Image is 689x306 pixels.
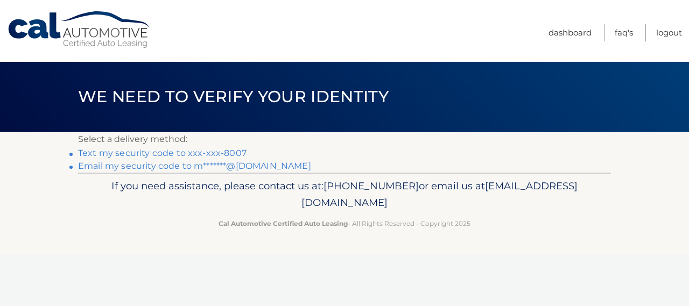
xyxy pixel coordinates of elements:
[85,177,604,212] p: If you need assistance, please contact us at: or email us at
[324,180,419,192] span: [PHONE_NUMBER]
[78,132,611,147] p: Select a delivery method:
[78,161,311,171] a: Email my security code to m*******@[DOMAIN_NAME]
[549,24,592,41] a: Dashboard
[78,148,247,158] a: Text my security code to xxx-xxx-8007
[656,24,682,41] a: Logout
[85,218,604,229] p: - All Rights Reserved - Copyright 2025
[78,87,389,106] span: We need to verify your identity
[219,219,348,227] strong: Cal Automotive Certified Auto Leasing
[7,11,152,49] a: Cal Automotive
[615,24,633,41] a: FAQ's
